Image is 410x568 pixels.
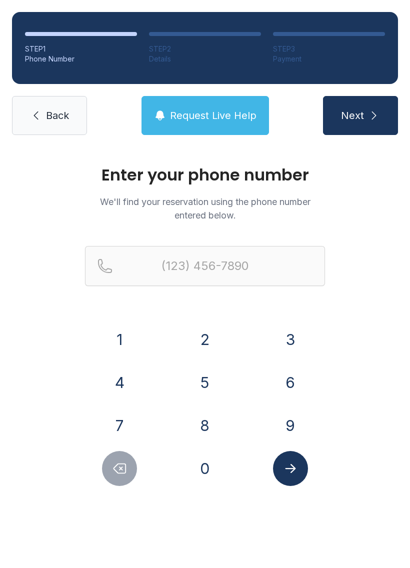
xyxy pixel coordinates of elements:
[187,322,222,357] button: 2
[273,408,308,443] button: 9
[25,54,137,64] div: Phone Number
[273,54,385,64] div: Payment
[149,54,261,64] div: Details
[102,365,137,400] button: 4
[341,108,364,122] span: Next
[149,44,261,54] div: STEP 2
[273,365,308,400] button: 6
[187,365,222,400] button: 5
[85,167,325,183] h1: Enter your phone number
[187,408,222,443] button: 8
[273,44,385,54] div: STEP 3
[25,44,137,54] div: STEP 1
[102,408,137,443] button: 7
[85,195,325,222] p: We'll find your reservation using the phone number entered below.
[170,108,256,122] span: Request Live Help
[102,451,137,486] button: Delete number
[46,108,69,122] span: Back
[102,322,137,357] button: 1
[85,246,325,286] input: Reservation phone number
[273,451,308,486] button: Submit lookup form
[273,322,308,357] button: 3
[187,451,222,486] button: 0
